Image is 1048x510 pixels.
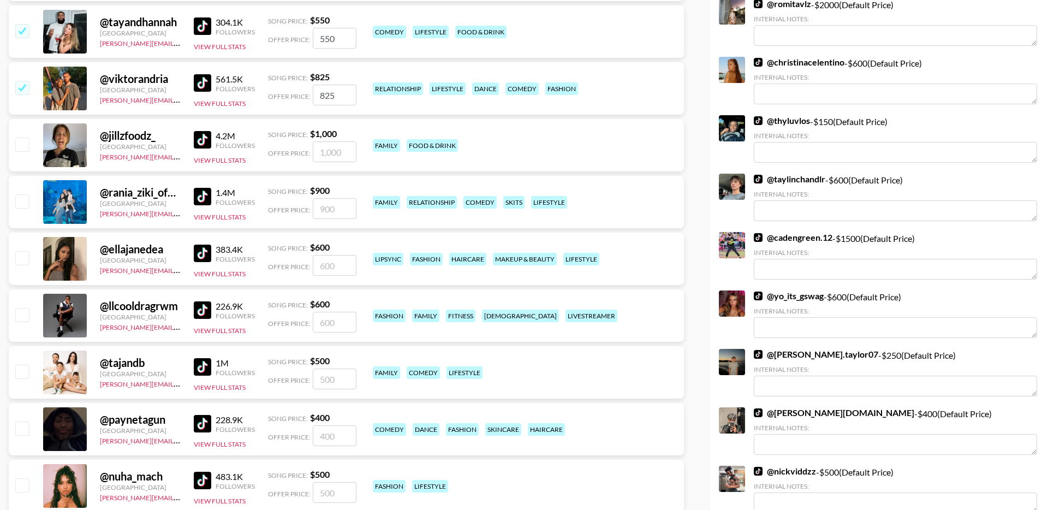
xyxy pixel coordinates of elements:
img: TikTok [194,17,211,35]
div: lipsync [373,253,403,265]
div: 383.4K [216,244,255,255]
img: TikTok [194,188,211,205]
span: Song Price: [268,358,308,366]
div: lifestyle [413,26,449,38]
div: Followers [216,141,255,150]
div: dance [472,82,499,95]
button: View Full Stats [194,440,246,448]
div: Internal Notes: [754,424,1037,432]
a: @[PERSON_NAME].taylor07 [754,349,878,360]
strong: $ 900 [310,185,330,195]
div: Internal Notes: [754,482,1037,490]
div: @ nuha_mach [100,470,181,483]
div: - $ 400 (Default Price) [754,407,1037,455]
input: 500 [313,482,356,503]
button: View Full Stats [194,156,246,164]
div: 483.1K [216,471,255,482]
button: View Full Stats [194,213,246,221]
a: [PERSON_NAME][EMAIL_ADDRESS][DOMAIN_NAME] [100,264,261,275]
input: 600 [313,255,356,276]
div: comedy [463,196,497,209]
div: @ paynetagun [100,413,181,426]
div: comedy [373,26,406,38]
div: Internal Notes: [754,365,1037,373]
div: @ ellajanedea [100,242,181,256]
div: Followers [216,198,255,206]
img: TikTok [754,175,763,183]
div: [GEOGRAPHIC_DATA] [100,483,181,491]
input: 1,000 [313,141,356,162]
img: TikTok [754,467,763,476]
span: Offer Price: [268,376,311,384]
a: @yo_its_gswag [754,290,824,301]
div: lifestyle [430,82,466,95]
img: TikTok [754,233,763,242]
div: haircare [528,423,565,436]
div: comedy [373,423,406,436]
div: fashion [373,480,406,493]
input: 400 [313,425,356,446]
img: TikTok [754,292,763,300]
div: haircare [449,253,486,265]
a: [PERSON_NAME][EMAIL_ADDRESS][DOMAIN_NAME] [100,321,261,331]
span: Song Price: [268,244,308,252]
img: TikTok [194,415,211,432]
div: Internal Notes: [754,73,1037,81]
span: Song Price: [268,131,308,139]
div: lifestyle [531,196,567,209]
div: 304.1K [216,17,255,28]
div: lifestyle [412,480,448,493]
div: livestreamer [565,310,617,322]
div: 1.4M [216,187,255,198]
div: comedy [407,366,440,379]
div: Followers [216,425,255,434]
span: Song Price: [268,471,308,479]
div: family [412,310,439,322]
img: TikTok [194,358,211,376]
input: 500 [313,369,356,389]
div: food & drink [407,139,458,152]
strong: $ 500 [310,355,330,366]
strong: $ 600 [310,242,330,252]
div: Followers [216,369,255,377]
div: fashion [545,82,578,95]
div: 1M [216,358,255,369]
div: Followers [216,312,255,320]
div: lifestyle [446,366,483,379]
div: 228.9K [216,414,255,425]
img: TikTok [754,350,763,359]
div: Followers [216,85,255,93]
div: @ llcooldragrwm [100,299,181,313]
div: [GEOGRAPHIC_DATA] [100,86,181,94]
span: Offer Price: [268,35,311,44]
button: View Full Stats [194,270,246,278]
div: - $ 600 (Default Price) [754,290,1037,338]
strong: $ 600 [310,299,330,309]
div: [GEOGRAPHIC_DATA] [100,29,181,37]
span: Offer Price: [268,319,311,328]
div: Internal Notes: [754,132,1037,140]
img: TikTok [754,116,763,125]
div: fashion [410,253,443,265]
div: makeup & beauty [493,253,557,265]
a: [PERSON_NAME][EMAIL_ADDRESS][DOMAIN_NAME] [100,207,261,218]
strong: $ 400 [310,412,330,423]
span: Song Price: [268,301,308,309]
div: @ rania_ziki_official [100,186,181,199]
div: [GEOGRAPHIC_DATA] [100,199,181,207]
div: Followers [216,255,255,263]
a: @taylinchandlr [754,174,825,185]
div: [DEMOGRAPHIC_DATA] [482,310,559,322]
div: Internal Notes: [754,248,1037,257]
img: TikTok [194,245,211,262]
button: View Full Stats [194,497,246,505]
div: skits [503,196,525,209]
div: relationship [407,196,457,209]
input: 600 [313,312,356,333]
div: [GEOGRAPHIC_DATA] [100,143,181,151]
div: Followers [216,28,255,36]
span: Song Price: [268,187,308,195]
button: View Full Stats [194,99,246,108]
img: TikTok [194,131,211,149]
div: fashion [373,310,406,322]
